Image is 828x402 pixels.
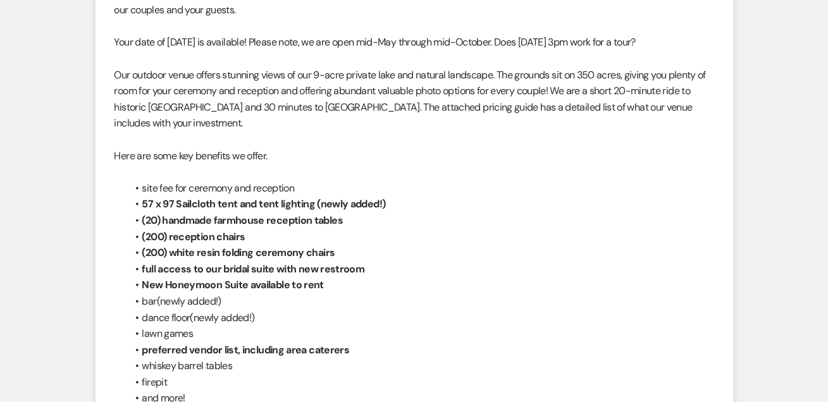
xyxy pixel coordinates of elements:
[142,311,190,324] span: dance floor
[127,180,714,197] li: site fee for ceremony and reception
[142,278,324,291] strong: New Honeymoon Suite available to rent
[142,295,157,308] span: bar
[142,343,350,356] strong: preferred vendor list, including area caterers
[142,327,194,340] span: lawn games
[127,310,714,326] li: (newly added!)
[114,149,268,162] span: Here are some key benefits we offer.
[142,262,365,276] strong: full access to our bridal suite with new restroom
[142,246,335,259] strong: (200) white resin folding ceremony chairs
[142,230,245,243] strong: (200) reception chairs
[142,214,343,227] strong: (20) handmade farmhouse reception tables
[142,359,233,372] span: whiskey barrel tables
[114,35,636,49] span: Your date of [DATE] is available! Please note, we are open mid-May through mid-October. Does [DAT...
[114,68,706,130] span: Our outdoor venue offers stunning views of our 9-acre private lake and natural landscape. The gro...
[142,375,168,389] span: firepit
[127,293,714,310] li: (newly added!)
[142,197,386,210] strong: 57 x 97 Sailcloth tent and tent lighting (newly added!)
